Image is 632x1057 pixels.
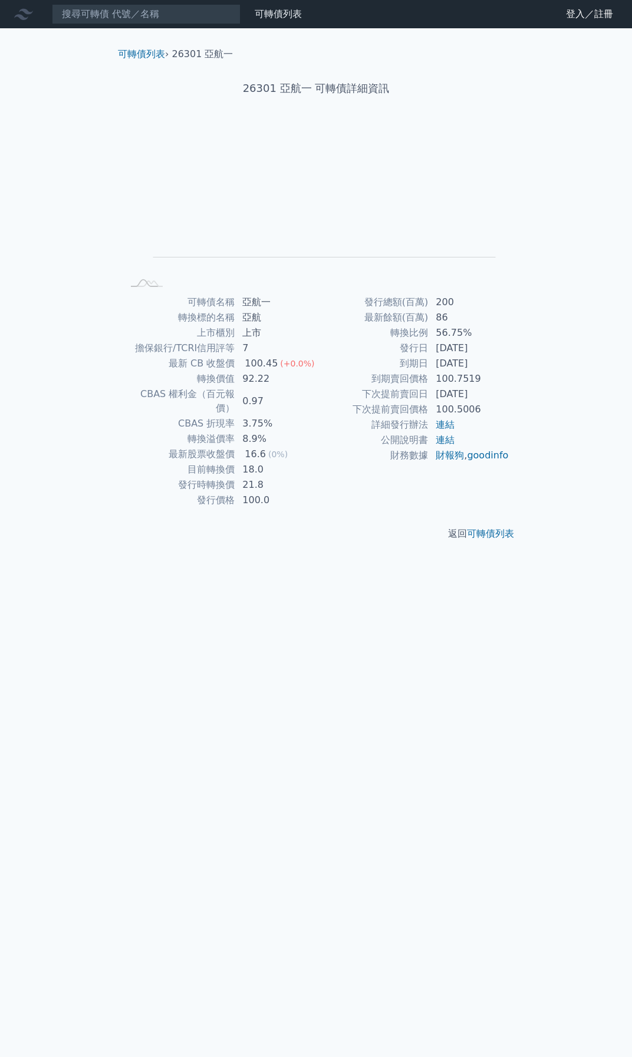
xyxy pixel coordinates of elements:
p: 返回 [108,527,524,541]
td: 公開說明書 [316,432,429,448]
td: 轉換比例 [316,325,429,341]
td: [DATE] [429,341,509,356]
h1: 26301 亞航一 可轉債詳細資訊 [108,80,524,97]
td: 可轉債名稱 [123,295,235,310]
span: (0%) [268,450,288,459]
td: , [429,448,509,463]
td: 21.8 [235,477,316,493]
td: 發行價格 [123,493,235,508]
span: (+0.0%) [280,359,314,368]
td: 100.0 [235,493,316,508]
li: › [118,47,169,61]
td: 0.97 [235,387,316,416]
td: 財務數據 [316,448,429,463]
td: 下次提前賣回日 [316,387,429,402]
td: 到期日 [316,356,429,371]
a: 登入／註冊 [557,5,623,24]
div: 16.6 [242,447,268,461]
g: Chart [142,134,496,275]
td: 100.7519 [429,371,509,387]
td: 詳細發行辦法 [316,417,429,432]
input: 搜尋可轉債 代號／名稱 [52,4,241,24]
td: 56.75% [429,325,509,341]
td: 轉換標的名稱 [123,310,235,325]
div: 100.45 [242,356,280,371]
a: goodinfo [467,450,508,461]
td: 18.0 [235,462,316,477]
td: 8.9% [235,431,316,447]
td: 上市櫃別 [123,325,235,341]
td: 200 [429,295,509,310]
a: 可轉債列表 [255,8,302,19]
td: 發行總額(百萬) [316,295,429,310]
a: 可轉債列表 [118,48,165,60]
td: 轉換溢價率 [123,431,235,447]
a: 連結 [436,419,455,430]
a: 連結 [436,434,455,445]
td: 上市 [235,325,316,341]
td: 發行時轉換價 [123,477,235,493]
td: CBAS 折現率 [123,416,235,431]
td: [DATE] [429,356,509,371]
td: 最新餘額(百萬) [316,310,429,325]
td: 下次提前賣回價格 [316,402,429,417]
li: 26301 亞航一 [172,47,233,61]
td: 86 [429,310,509,325]
td: 亞航一 [235,295,316,310]
a: 財報狗 [436,450,464,461]
td: 發行日 [316,341,429,356]
td: 轉換價值 [123,371,235,387]
td: 最新 CB 收盤價 [123,356,235,371]
td: 7 [235,341,316,356]
td: 100.5006 [429,402,509,417]
td: [DATE] [429,387,509,402]
a: 可轉債列表 [467,528,514,539]
td: 到期賣回價格 [316,371,429,387]
td: 目前轉換價 [123,462,235,477]
td: 92.22 [235,371,316,387]
td: 擔保銀行/TCRI信用評等 [123,341,235,356]
td: 3.75% [235,416,316,431]
td: 亞航 [235,310,316,325]
td: 最新股票收盤價 [123,447,235,462]
td: CBAS 權利金（百元報價） [123,387,235,416]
